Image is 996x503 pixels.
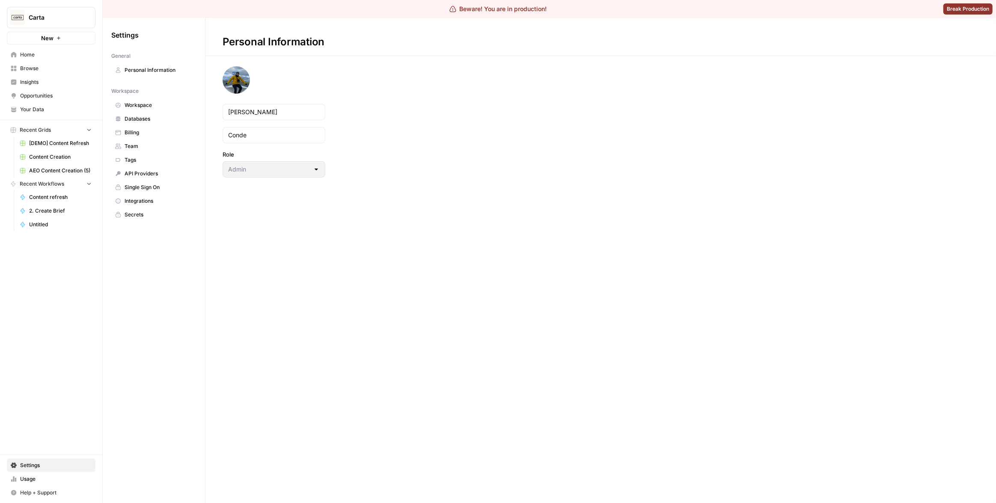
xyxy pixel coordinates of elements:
a: [DEMO] Content Refresh [16,136,95,150]
span: API Providers [125,170,193,178]
a: Home [7,48,95,62]
button: Help + Support [7,486,95,500]
a: Opportunities [7,89,95,103]
span: AEO Content Creation (5) [29,167,92,175]
img: avatar [223,66,250,94]
span: Recent Workflows [20,180,64,188]
span: New [41,34,54,42]
a: Integrations [111,194,196,208]
span: Break Production [947,5,989,13]
a: Settings [7,459,95,472]
a: Content Creation [16,150,95,164]
span: Tags [125,156,193,164]
span: Billing [125,129,193,136]
a: API Providers [111,167,196,180]
a: 2. Create Brief [16,204,95,218]
a: Tags [111,153,196,167]
button: Workspace: Carta [7,7,95,28]
span: Opportunities [20,92,92,100]
a: AEO Content Creation (5) [16,164,95,178]
span: Insights [20,78,92,86]
span: Home [20,51,92,59]
a: Team [111,139,196,153]
span: Content Creation [29,153,92,161]
div: Personal Information [205,35,342,49]
span: Workspace [125,101,193,109]
a: Databases [111,112,196,126]
img: Carta Logo [10,10,25,25]
button: New [7,32,95,44]
a: Billing [111,126,196,139]
span: Settings [111,30,139,40]
span: Untitled [29,221,92,228]
span: Single Sign On [125,183,193,191]
a: Browse [7,62,95,75]
span: Workspace [111,87,139,95]
span: Content refresh [29,193,92,201]
a: Insights [7,75,95,89]
span: Secrets [125,211,193,219]
button: Recent Workflows [7,178,95,190]
a: Workspace [111,98,196,112]
a: Personal Information [111,63,196,77]
a: Single Sign On [111,180,196,194]
span: Recent Grids [20,126,51,134]
span: Your Data [20,106,92,113]
span: Personal Information [125,66,193,74]
span: Carta [29,13,80,22]
a: Secrets [111,208,196,222]
a: Usage [7,472,95,486]
span: Browse [20,65,92,72]
span: Help + Support [20,489,92,497]
button: Break Production [943,3,993,15]
a: Content refresh [16,190,95,204]
span: Integrations [125,197,193,205]
a: Untitled [16,218,95,231]
span: Team [125,142,193,150]
span: General [111,52,131,60]
span: [DEMO] Content Refresh [29,139,92,147]
span: Usage [20,475,92,483]
label: Role [223,150,325,159]
div: Beware! You are in production! [449,5,547,13]
span: Settings [20,462,92,469]
button: Recent Grids [7,124,95,136]
span: Databases [125,115,193,123]
a: Your Data [7,103,95,116]
span: 2. Create Brief [29,207,92,215]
